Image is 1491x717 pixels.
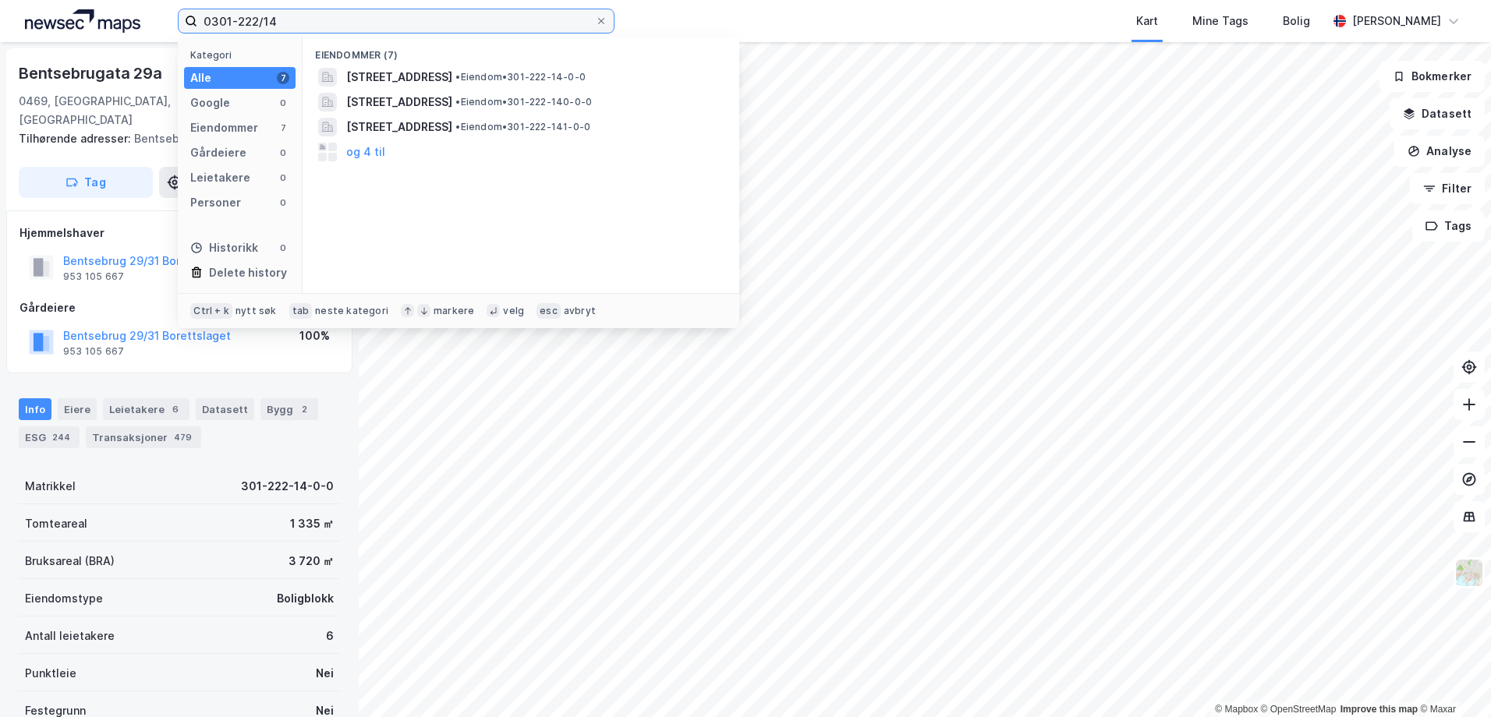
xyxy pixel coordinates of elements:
span: Eiendom • 301-222-141-0-0 [455,121,590,133]
div: Info [19,398,51,420]
div: Kategori [190,49,296,61]
div: 244 [49,429,73,445]
div: 0 [277,242,289,254]
div: Delete history [209,263,287,282]
div: 0 [277,97,289,109]
img: logo.a4113a55bc3d86da70a041830d287a7e.svg [25,9,140,33]
div: 1 335 ㎡ [290,514,334,533]
div: avbryt [564,305,596,317]
div: Hjemmelshaver [19,224,339,242]
button: og 4 til [346,143,385,161]
div: neste kategori [315,305,388,317]
button: Analyse [1394,136,1485,167]
div: Alle [190,69,211,87]
div: 479 [171,429,195,445]
div: Gårdeiere [19,298,339,317]
div: 0 [277,196,289,209]
div: [PERSON_NAME] [1352,12,1441,30]
button: Bokmerker [1379,61,1485,92]
div: esc [537,303,561,319]
div: Boligblokk [277,589,334,608]
div: 301-222-14-0-0 [241,477,334,496]
div: Nei [316,664,334,683]
div: 0 [277,147,289,159]
div: nytt søk [236,305,277,317]
div: Ctrl + k [190,303,232,319]
div: Kontrollprogram for chat [1413,642,1491,717]
div: ESG [19,426,80,448]
div: 953 105 667 [63,270,124,283]
div: Personer [190,193,241,212]
input: Søk på adresse, matrikkel, gårdeiere, leietakere eller personer [197,9,595,33]
span: Tilhørende adresser: [19,132,134,145]
div: Tomteareal [25,514,87,533]
span: • [455,96,460,108]
div: 0469, [GEOGRAPHIC_DATA], [GEOGRAPHIC_DATA] [19,92,221,129]
span: [STREET_ADDRESS] [346,68,452,87]
div: velg [503,305,524,317]
div: Bentsebrugata 29b [19,129,328,148]
div: Eiendommer (7) [303,37,739,65]
div: Eiere [58,398,97,420]
span: Eiendom • 301-222-140-0-0 [455,96,592,108]
div: 100% [299,327,330,345]
div: Google [190,94,230,112]
div: Eiendomstype [25,589,103,608]
div: Mine Tags [1192,12,1248,30]
span: • [455,121,460,132]
div: Leietakere [190,168,250,187]
button: Filter [1410,173,1485,204]
div: Kart [1136,12,1158,30]
div: tab [289,303,313,319]
img: Z [1454,558,1484,588]
span: Eiendom • 301-222-14-0-0 [455,71,586,83]
div: 0 [277,171,289,184]
span: • [455,71,460,83]
div: 7 [277,122,289,134]
div: Leietakere [103,398,189,420]
div: 6 [168,401,183,417]
div: Transaksjoner [86,426,201,448]
div: Matrikkel [25,477,76,496]
span: [STREET_ADDRESS] [346,93,452,111]
div: Bolig [1283,12,1310,30]
div: Historikk [190,238,258,257]
div: Punktleie [25,664,76,683]
iframe: Chat Widget [1413,642,1491,717]
div: 7 [277,72,289,84]
div: Bruksareal (BRA) [25,552,115,570]
div: Bygg [260,398,318,420]
div: 953 105 667 [63,345,124,358]
div: Datasett [196,398,254,420]
div: Antall leietakere [25,627,115,645]
button: Tags [1412,210,1485,242]
div: markere [434,305,474,317]
div: Gårdeiere [190,143,246,162]
div: 3 720 ㎡ [289,552,334,570]
div: Bentsebrugata 29a [19,61,165,86]
div: 6 [326,627,334,645]
a: Mapbox [1215,704,1258,715]
div: 2 [296,401,312,417]
button: Datasett [1390,98,1485,129]
span: [STREET_ADDRESS] [346,118,452,136]
button: Tag [19,167,153,198]
a: OpenStreetMap [1261,704,1337,715]
div: Eiendommer [190,118,258,137]
a: Improve this map [1340,704,1418,715]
